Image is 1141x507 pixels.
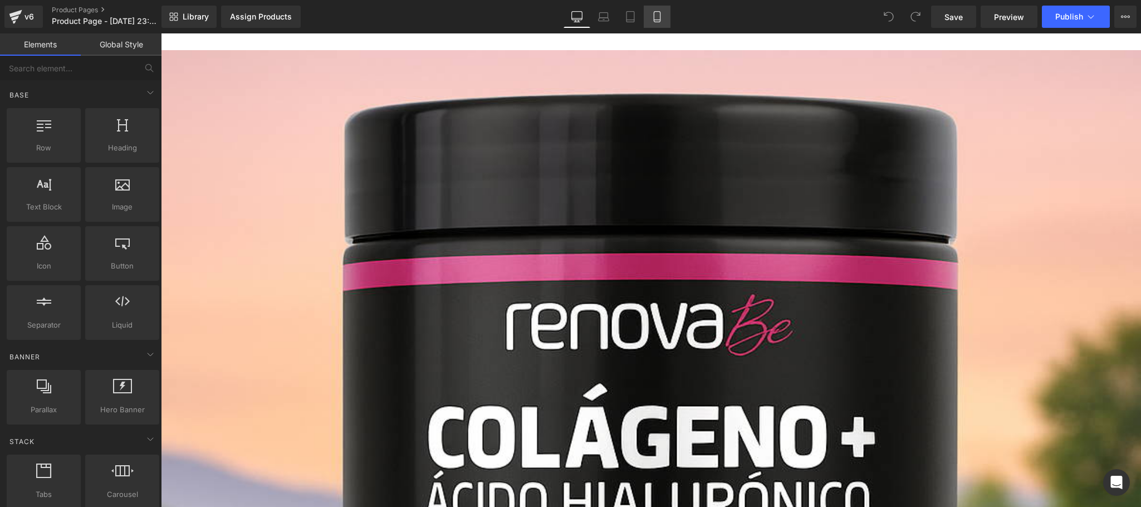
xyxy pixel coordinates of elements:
[564,6,590,28] a: Desktop
[8,352,41,362] span: Banner
[52,17,159,26] span: Product Page - [DATE] 23:41:22
[10,319,77,331] span: Separator
[10,404,77,416] span: Parallax
[1103,469,1130,496] div: Open Intercom Messenger
[878,6,900,28] button: Undo
[1055,12,1083,21] span: Publish
[89,142,156,154] span: Heading
[644,6,670,28] a: Mobile
[52,6,180,14] a: Product Pages
[994,11,1024,23] span: Preview
[8,436,36,447] span: Stack
[10,489,77,500] span: Tabs
[10,260,77,272] span: Icon
[161,6,217,28] a: New Library
[89,319,156,331] span: Liquid
[22,9,36,24] div: v6
[183,12,209,22] span: Library
[1042,6,1110,28] button: Publish
[590,6,617,28] a: Laptop
[904,6,927,28] button: Redo
[89,489,156,500] span: Carousel
[89,201,156,213] span: Image
[10,142,77,154] span: Row
[89,260,156,272] span: Button
[617,6,644,28] a: Tablet
[4,6,43,28] a: v6
[1114,6,1137,28] button: More
[230,12,292,21] div: Assign Products
[981,6,1037,28] a: Preview
[81,33,161,56] a: Global Style
[8,90,30,100] span: Base
[944,11,963,23] span: Save
[10,201,77,213] span: Text Block
[89,404,156,416] span: Hero Banner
